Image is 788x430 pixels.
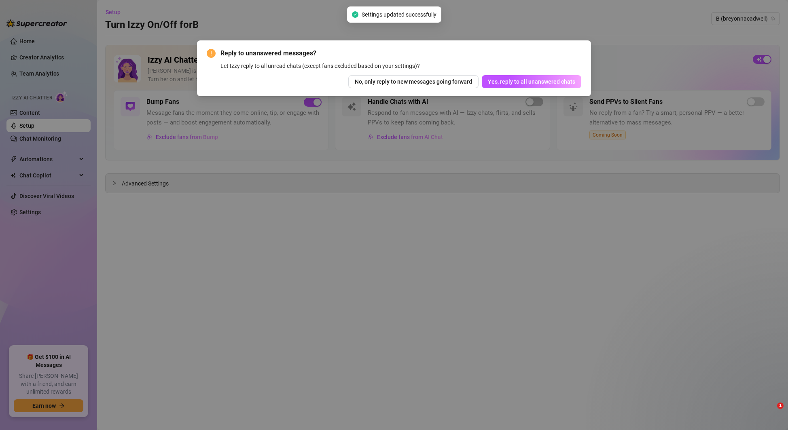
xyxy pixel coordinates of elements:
span: No, only reply to new messages going forward [355,78,472,85]
iframe: Intercom live chat [760,403,780,422]
span: Yes, reply to all unanswered chats [488,78,575,85]
span: check-circle [352,11,358,18]
span: Settings updated successfully [362,10,436,19]
span: Reply to unanswered messages? [220,48,581,58]
div: Let Izzy reply to all unread chats (except fans excluded based on your settings)? [220,61,581,70]
span: exclamation-circle [207,49,216,58]
button: No, only reply to new messages going forward [348,75,479,88]
button: Yes, reply to all unanswered chats [482,75,581,88]
span: 1 [777,403,784,409]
